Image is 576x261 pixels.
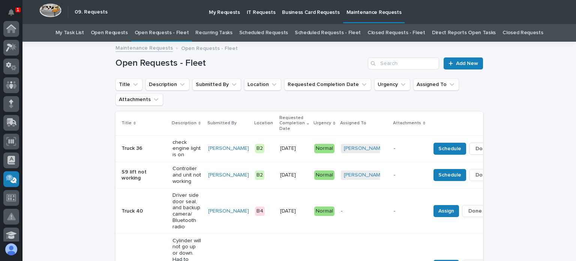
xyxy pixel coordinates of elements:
[280,208,308,214] p: [DATE]
[75,9,108,15] h2: 09. Requests
[121,145,166,152] p: Truck 36
[280,172,308,178] p: [DATE]
[115,78,142,91] button: Title
[255,207,265,216] div: B4
[172,139,202,158] p: check engine light is on
[192,78,241,91] button: Submitted By
[438,144,461,153] span: Schedule
[432,24,496,42] a: Direct Reports Open Tasks
[475,144,489,153] span: Done
[254,119,273,127] p: Location
[135,24,189,42] a: Open Requests - Fleet
[367,24,425,42] a: Closed Requests - Fleet
[181,44,238,52] p: Open Requests - Fleet
[244,78,281,91] button: Location
[340,119,366,127] p: Assigned To
[468,207,482,216] span: Done
[438,170,461,180] span: Schedule
[475,170,489,180] span: Done
[394,208,424,214] p: -
[172,192,202,230] p: Driver side door seal, and backup camera/ Bluetooth radio
[456,61,478,66] span: Add New
[121,208,166,214] p: Truck 40
[469,169,495,181] button: Done
[344,145,385,152] a: [PERSON_NAME]
[462,205,488,217] button: Done
[172,119,196,127] p: Description
[502,24,543,42] a: Closed Requests
[280,145,308,152] p: [DATE]
[208,172,249,178] a: [PERSON_NAME]
[314,207,334,216] div: Normal
[341,208,388,214] p: -
[314,144,334,153] div: Normal
[195,24,232,42] a: Recurring Tasks
[115,189,520,234] tr: Truck 40Driver side door seal, and backup camera/ Bluetooth radio[PERSON_NAME] B4[DATE]Normal--As...
[469,143,495,155] button: Done
[208,145,249,152] a: [PERSON_NAME]
[115,135,520,162] tr: Truck 36check engine light is on[PERSON_NAME] B2[DATE]Normal[PERSON_NAME] -ScheduleDone
[279,114,305,133] p: Requested Completion Date
[284,78,371,91] button: Requested Completion Date
[145,78,189,91] button: Description
[344,172,385,178] a: [PERSON_NAME]
[3,241,19,257] button: users-avatar
[444,57,483,69] a: Add New
[115,94,163,106] button: Attachments
[438,207,454,216] span: Assign
[121,169,166,182] p: S9 lift not working
[313,119,331,127] p: Urgency
[393,119,421,127] p: Attachments
[115,43,173,52] a: Maintenance Requests
[3,5,19,20] button: Notifications
[121,119,132,127] p: Title
[314,170,334,180] div: Normal
[91,24,128,42] a: Open Requests
[255,170,264,180] div: B2
[433,143,466,155] button: Schedule
[374,78,410,91] button: Urgency
[207,119,237,127] p: Submitted By
[39,3,61,17] img: Workspace Logo
[115,162,520,189] tr: S9 lift not workingController and unit not working[PERSON_NAME] B2[DATE]Normal[PERSON_NAME] -Sche...
[115,58,365,69] h1: Open Requests - Fleet
[433,205,459,217] button: Assign
[255,144,264,153] div: B2
[239,24,288,42] a: Scheduled Requests
[295,24,361,42] a: Scheduled Requests - Fleet
[394,172,424,178] p: -
[9,9,19,21] div: Notifications1
[55,24,84,42] a: My Task List
[208,208,249,214] a: [PERSON_NAME]
[433,169,466,181] button: Schedule
[394,145,424,152] p: -
[16,7,19,12] p: 1
[172,166,202,184] p: Controller and unit not working
[368,57,439,69] input: Search
[413,78,459,91] button: Assigned To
